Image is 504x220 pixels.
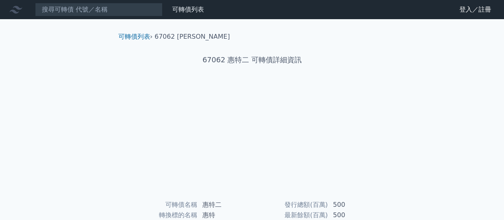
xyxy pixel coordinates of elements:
a: 可轉債列表 [118,33,150,40]
td: 惠特二 [198,200,252,210]
td: 500 [328,200,383,210]
li: 67062 [PERSON_NAME] [155,32,230,42]
li: › [118,32,153,42]
a: 可轉債列表 [172,6,204,13]
h1: 67062 惠特二 可轉債詳細資訊 [112,54,392,65]
td: 可轉債名稱 [122,200,198,210]
a: 登入／註冊 [453,3,498,16]
input: 搜尋可轉債 代號／名稱 [35,3,163,16]
td: 發行總額(百萬) [252,200,328,210]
